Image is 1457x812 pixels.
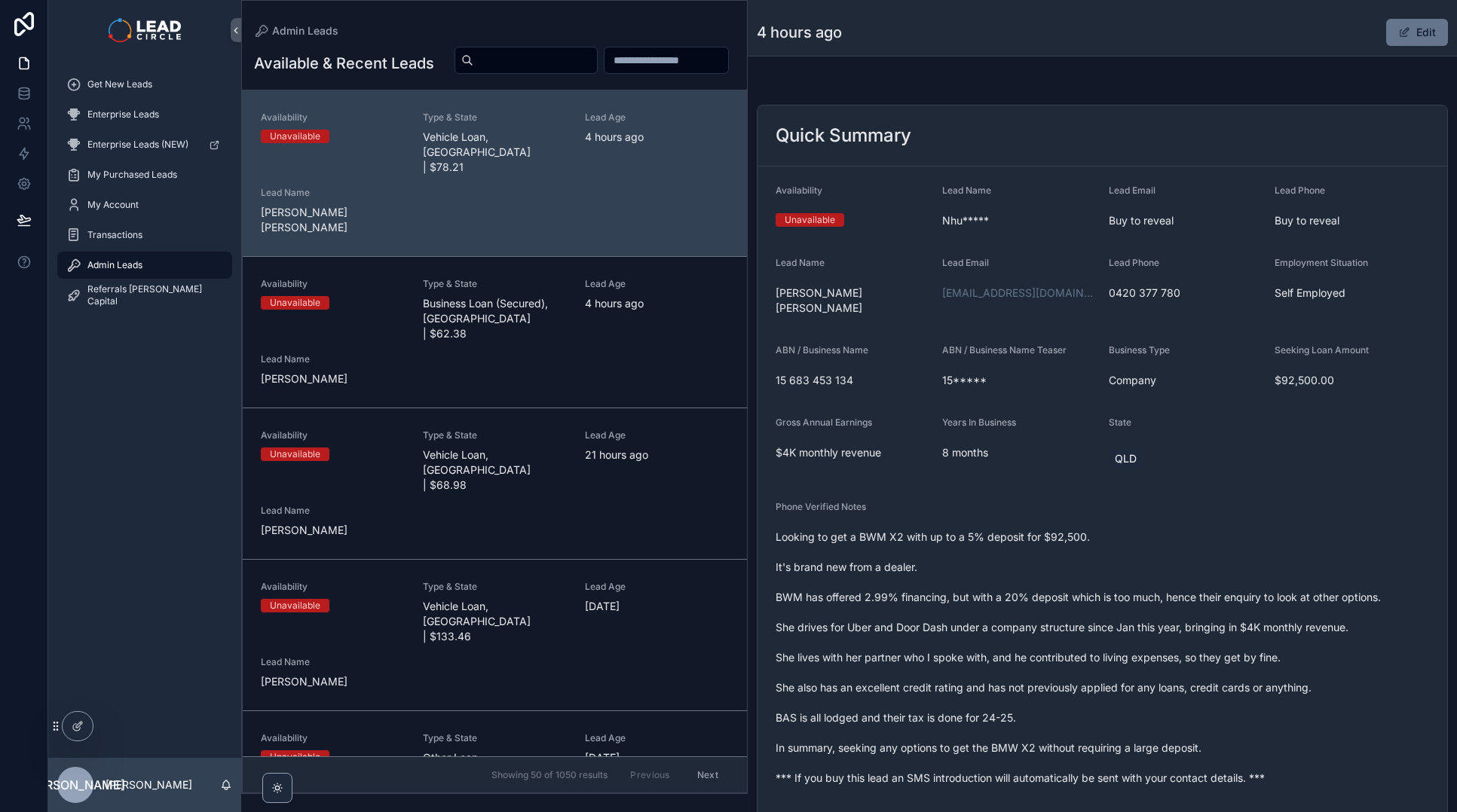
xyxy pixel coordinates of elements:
span: $92,500.00 [1275,373,1429,388]
h1: Available & Recent Leads [254,53,434,74]
span: Other Loan, [GEOGRAPHIC_DATA] | $123.93 [423,750,567,795]
button: Edit [1386,19,1448,46]
a: AvailabilityUnavailableType & StateVehicle Loan, [GEOGRAPHIC_DATA] | $133.46Lead Age[DATE]Lead Na... [243,559,747,710]
h2: Quick Summary [776,124,911,148]
span: Lead Email [1109,185,1155,196]
div: scrollable content [48,60,241,328]
span: Lead Name [261,187,405,199]
a: Referrals [PERSON_NAME] Capital [57,282,232,309]
span: Phone Verified Notes [776,501,866,512]
a: AvailabilityUnavailableType & StateVehicle Loan, [GEOGRAPHIC_DATA] | $78.21Lead Age4 hours agoLea... [243,90,747,256]
span: Type & State [423,111,567,124]
span: Gross Annual Earnings [776,417,872,428]
span: Looking to get a BWM X2 with up to a 5% deposit for $92,500. It's brand new from a dealer. BWM ha... [776,530,1429,786]
span: Showing 50 of 1050 results [491,769,608,781]
span: Lead Name [776,257,825,268]
a: My Account [57,191,232,218]
span: Business Type [1109,344,1170,356]
span: Availability [261,732,405,744]
a: AvailabilityUnavailableType & StateBusiness Loan (Secured), [GEOGRAPHIC_DATA] | $62.38Lead Age4 h... [243,256,747,408]
span: Enterprise Leads (NEW) [87,139,188,151]
div: Unavailable [785,213,835,227]
span: Years In Business [942,417,1016,428]
span: Get New Leads [87,78,152,90]
span: Lead Email [942,257,989,268]
a: My Purchased Leads [57,161,232,188]
span: ABN / Business Name Teaser [942,344,1067,356]
span: Employment Situation [1275,257,1368,268]
span: Lead Phone [1275,185,1325,196]
span: 4 hours ago [585,296,729,311]
span: Buy to reveal [1275,213,1429,228]
span: Availability [776,185,822,196]
span: Company [1109,373,1263,388]
span: Availability [261,111,405,124]
span: QLD [1115,451,1137,466]
div: Unavailable [270,296,320,310]
span: State [1109,417,1131,428]
span: 15 683 453 134 [776,373,930,388]
p: [PERSON_NAME] [106,777,192,792]
span: Seeking Loan Amount [1275,344,1369,356]
div: Unavailable [270,750,320,764]
span: Buy to reveal [1109,213,1263,228]
span: Lead Age [585,581,729,593]
span: [PERSON_NAME] [261,674,405,689]
span: Lead Age [585,732,729,744]
span: 4 hours ago [585,130,729,145]
span: My Account [87,199,139,211]
span: Type & State [423,581,567,593]
span: Referrals [PERSON_NAME] Capital [87,283,217,307]
span: [PERSON_NAME] [PERSON_NAME] [776,285,930,316]
span: Lead Name [261,505,405,517]
span: Type & State [423,732,567,744]
span: [PERSON_NAME] [26,776,125,794]
div: Unavailable [270,447,320,461]
a: Enterprise Leads [57,101,232,128]
a: Transactions [57,221,232,249]
span: Business Loan (Secured), [GEOGRAPHIC_DATA] | $62.38 [423,296,567,341]
span: Vehicle Loan, [GEOGRAPHIC_DATA] | $78.21 [423,130,567,175]
h1: 4 hours ago [757,22,842,43]
a: Enterprise Leads (NEW) [57,131,232,158]
span: Vehicle Loan, [GEOGRAPHIC_DATA] | $68.98 [423,447,567,493]
span: Lead Age [585,278,729,290]
span: Admin Leads [272,23,338,38]
span: Lead Phone [1109,257,1159,268]
span: [PERSON_NAME] [261,523,405,538]
span: Lead Age [585,429,729,441]
a: AvailabilityUnavailableType & StateVehicle Loan, [GEOGRAPHIC_DATA] | $68.98Lead Age21 hours agoLe... [243,408,747,559]
span: Lead Name [261,353,405,365]
span: Transactions [87,229,142,241]
span: 0420 377 780 [1109,285,1263,301]
span: Type & State [423,429,567,441]
span: [DATE] [585,750,729,765]
span: Vehicle Loan, [GEOGRAPHIC_DATA] | $133.46 [423,599,567,644]
a: Get New Leads [57,71,232,98]
span: My Purchased Leads [87,169,177,181]
span: 21 hours ago [585,447,729,462]
span: Availability [261,429,405,441]
a: [EMAIL_ADDRESS][DOMAIN_NAME] [942,285,1097,301]
a: Admin Leads [57,252,232,279]
span: Admin Leads [87,259,142,271]
span: Lead Name [942,185,991,196]
span: [PERSON_NAME] [261,371,405,386]
span: Availability [261,581,405,593]
span: [DATE] [585,599,729,614]
div: Unavailable [270,130,320,143]
span: Lead Name [261,656,405,668]
span: ABN / Business Name [776,344,868,356]
button: Next [687,763,729,786]
span: Self Employed [1275,285,1429,301]
span: 8 months [942,445,1097,460]
span: Enterprise Leads [87,108,159,121]
span: Availability [261,278,405,290]
img: App logo [109,18,180,42]
span: [PERSON_NAME] [PERSON_NAME] [261,205,405,235]
span: Type & State [423,278,567,290]
span: $4K monthly revenue [776,445,930,460]
div: Unavailable [270,599,320,612]
span: Lead Age [585,111,729,124]
a: Admin Leads [254,23,338,38]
